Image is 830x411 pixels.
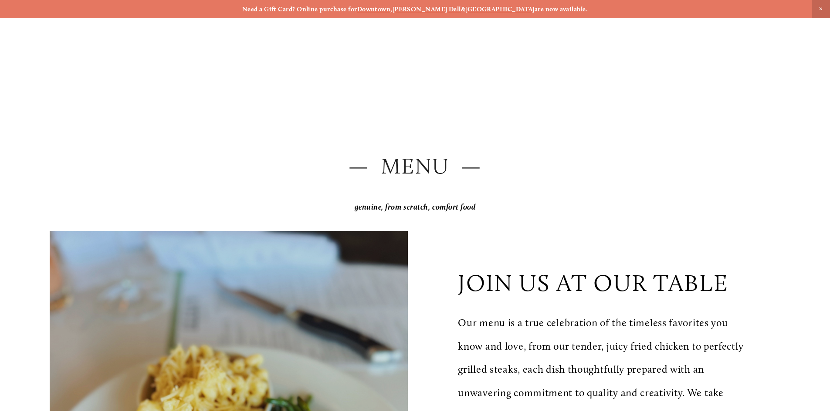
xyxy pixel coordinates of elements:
strong: are now available. [535,5,588,13]
a: [GEOGRAPHIC_DATA] [465,5,535,13]
a: Downtown [357,5,391,13]
strong: , [390,5,392,13]
strong: & [461,5,465,13]
em: genuine, from scratch, comfort food [355,202,476,212]
a: [PERSON_NAME] Dell [393,5,461,13]
h2: — Menu — [50,151,780,182]
strong: Need a Gift Card? Online purchase for [242,5,357,13]
p: join us at our table [458,269,728,297]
